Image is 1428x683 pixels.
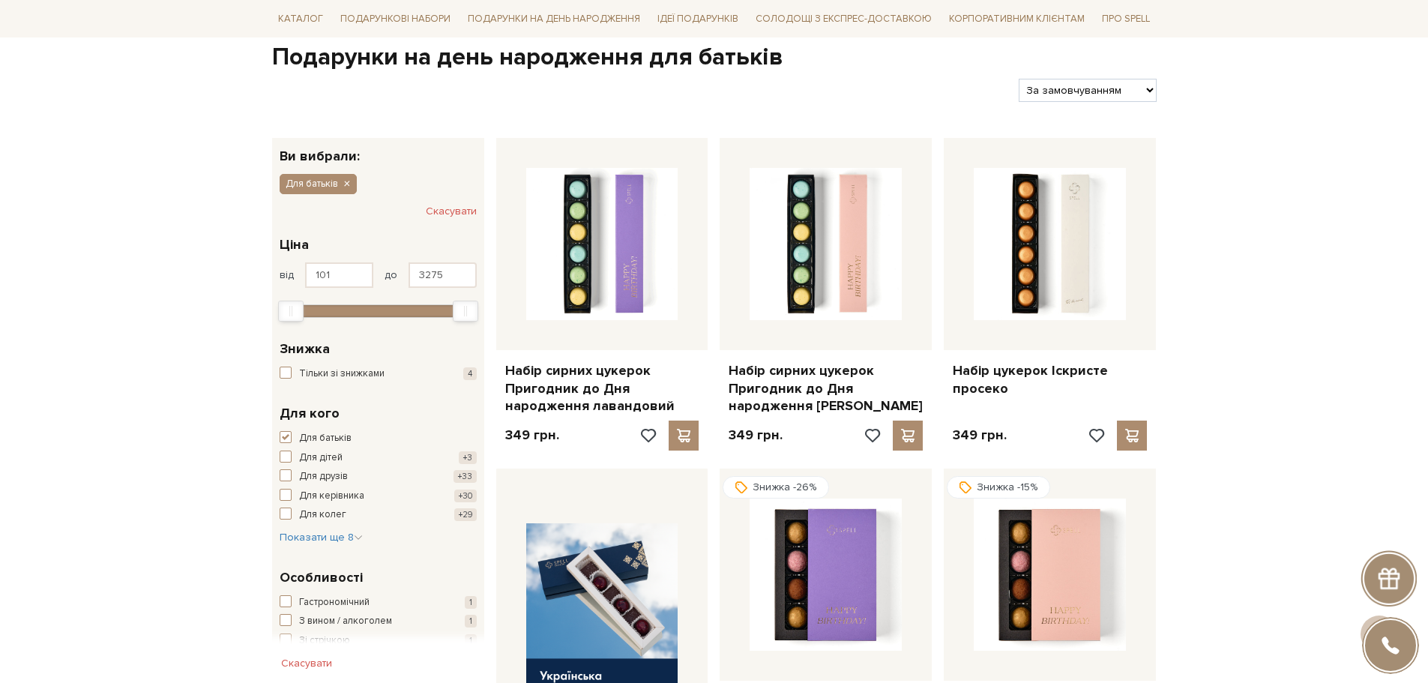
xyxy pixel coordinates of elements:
[280,530,363,545] button: Показати ще 8
[280,508,477,523] button: Для колег +29
[729,362,923,415] a: Набір сирних цукерок Пригодник до Дня народження [PERSON_NAME]
[280,614,477,629] button: З вином / алкоголем 1
[299,634,350,649] span: Зі стрічкою
[299,614,392,629] span: З вином / алкоголем
[459,451,477,464] span: +3
[505,362,699,415] a: Набір сирних цукерок Пригодник до Дня народження лавандовий
[272,138,484,163] div: Ви вибрали:
[280,451,477,466] button: Для дітей +3
[943,6,1091,31] a: Корпоративним клієнтам
[299,451,343,466] span: Для дітей
[723,476,829,499] div: Знижка -26%
[272,7,329,31] span: Каталог
[454,470,477,483] span: +33
[409,262,477,288] input: Ціна
[272,42,1157,73] h1: Подарунки на день народження для батьків
[465,634,477,647] span: 1
[280,403,340,424] span: Для кого
[280,531,363,544] span: Показати ще 8
[280,469,477,484] button: Для друзів +33
[953,427,1007,444] p: 349 грн.
[453,301,478,322] div: Max
[465,596,477,609] span: 1
[280,174,357,193] button: Для батьків
[299,367,385,382] span: Тільки зі знижками
[280,595,477,610] button: Гастрономічний 1
[750,6,938,31] a: Солодощі з експрес-доставкою
[280,367,477,382] button: Тільки зі знижками 4
[465,615,477,628] span: 1
[454,508,477,521] span: +29
[651,7,744,31] span: Ідеї подарунків
[953,362,1147,397] a: Набір цукерок Іскристе просеко
[1096,7,1156,31] span: Про Spell
[299,431,352,446] span: Для батьків
[299,595,370,610] span: Гастрономічний
[299,489,364,504] span: Для керівника
[334,7,457,31] span: Подарункові набори
[505,427,559,444] p: 349 грн.
[426,199,477,223] button: Скасувати
[299,508,346,523] span: Для колег
[299,469,348,484] span: Для друзів
[305,262,373,288] input: Ціна
[463,367,477,380] span: 4
[280,268,294,282] span: від
[454,490,477,502] span: +30
[947,476,1050,499] div: Знижка -15%
[385,268,397,282] span: до
[280,431,477,446] button: Для батьків
[272,652,341,676] button: Скасувати
[280,489,477,504] button: Для керівника +30
[280,634,477,649] button: Зі стрічкою 1
[280,235,309,255] span: Ціна
[280,568,363,588] span: Особливості
[286,177,338,190] span: Для батьків
[280,339,330,359] span: Знижка
[462,7,646,31] span: Подарунки на День народження
[278,301,304,322] div: Min
[729,427,783,444] p: 349 грн.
